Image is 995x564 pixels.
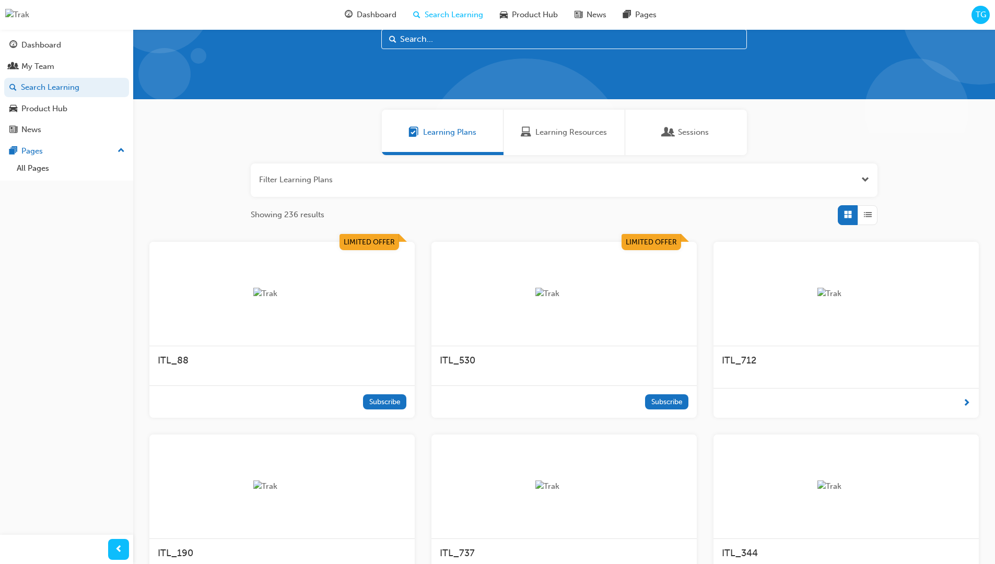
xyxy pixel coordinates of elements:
a: SessionsSessions [625,110,747,155]
span: car-icon [9,104,17,114]
a: My Team [4,57,129,76]
a: car-iconProduct Hub [491,4,566,26]
a: Learning ResourcesLearning Resources [504,110,625,155]
span: car-icon [500,8,508,21]
span: News [587,9,606,21]
span: ITL_712 [722,355,756,366]
a: All Pages [13,160,129,177]
span: pages-icon [623,8,631,21]
div: Pages [21,145,43,157]
img: Trak [535,288,593,300]
span: Limited Offer [626,238,677,246]
span: Limited Offer [344,238,395,246]
span: ITL_530 [440,355,475,366]
div: Product Hub [21,103,67,115]
span: prev-icon [115,543,123,556]
span: ITL_737 [440,547,475,559]
img: Trak [817,288,875,300]
span: Learning Resources [521,126,531,138]
span: List [864,209,872,221]
span: Product Hub [512,9,558,21]
img: Trak [253,288,311,300]
button: DashboardMy TeamSearch LearningProduct HubNews [4,33,129,142]
div: My Team [21,61,54,73]
a: Product Hub [4,99,129,119]
span: guage-icon [345,8,353,21]
button: Subscribe [645,394,688,409]
a: TrakITL_712 [713,242,979,418]
span: Grid [844,209,852,221]
span: ITL_190 [158,547,193,559]
button: Subscribe [363,394,406,409]
span: Dashboard [357,9,396,21]
span: Search Learning [425,9,483,21]
div: Dashboard [21,39,61,51]
span: Search [389,33,396,45]
a: news-iconNews [566,4,615,26]
a: Learning PlansLearning Plans [382,110,504,155]
button: Pages [4,142,129,161]
input: Search... [381,29,747,49]
span: Learning Plans [408,126,419,138]
span: Learning Resources [535,126,607,138]
a: pages-iconPages [615,4,665,26]
span: pages-icon [9,147,17,156]
img: Trak [535,480,593,492]
span: people-icon [9,62,17,72]
span: ITL_344 [722,547,758,559]
a: Limited OfferTrakITL_530Subscribe [431,242,697,418]
span: Sessions [678,126,709,138]
span: Pages [635,9,657,21]
a: search-iconSearch Learning [405,4,491,26]
span: next-icon [963,397,970,410]
button: Open the filter [861,174,869,186]
span: search-icon [9,83,17,92]
span: Sessions [663,126,674,138]
a: Search Learning [4,78,129,97]
span: news-icon [575,8,582,21]
span: TG [976,9,986,21]
a: Limited OfferTrakITL_88Subscribe [149,242,415,418]
span: guage-icon [9,41,17,50]
span: news-icon [9,125,17,135]
img: Trak [5,9,29,21]
span: ITL_88 [158,355,189,366]
a: guage-iconDashboard [336,4,405,26]
span: search-icon [413,8,420,21]
button: TG [971,6,990,24]
div: News [21,124,41,136]
span: Learning Plans [423,126,476,138]
img: Trak [253,480,311,492]
img: Trak [817,480,875,492]
a: Dashboard [4,36,129,55]
a: News [4,120,129,139]
span: up-icon [118,144,125,158]
span: Showing 236 results [251,209,324,221]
